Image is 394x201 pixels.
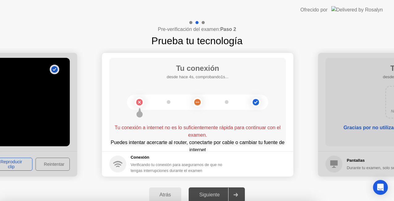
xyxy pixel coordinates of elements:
b: Paso 2 [220,27,236,32]
div: Atrás [151,192,180,198]
div: Verificando tu conexión para asegurarnos de que no tengas interrupciones durante el examen [131,162,235,173]
div: Ofrecido por [300,6,328,14]
h1: Prueba tu tecnología [151,33,242,48]
div: Open Intercom Messenger [373,180,388,195]
img: Delivered by Rosalyn [331,6,383,13]
div: Puedes intentar acercarte al router, conectarte por cable o cambiar tu fuente de internet [109,139,286,154]
h5: Conexión [131,154,235,160]
h4: Pre-verificación del examen: [158,26,236,33]
div: Siguiente [191,192,228,198]
div: Tu conexión a internet no es lo suficientemente rápida para continuar con el examen. [109,124,286,139]
h1: Tu conexión [167,63,228,74]
h5: desde hace 4s, comprobando1s... [167,74,228,80]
